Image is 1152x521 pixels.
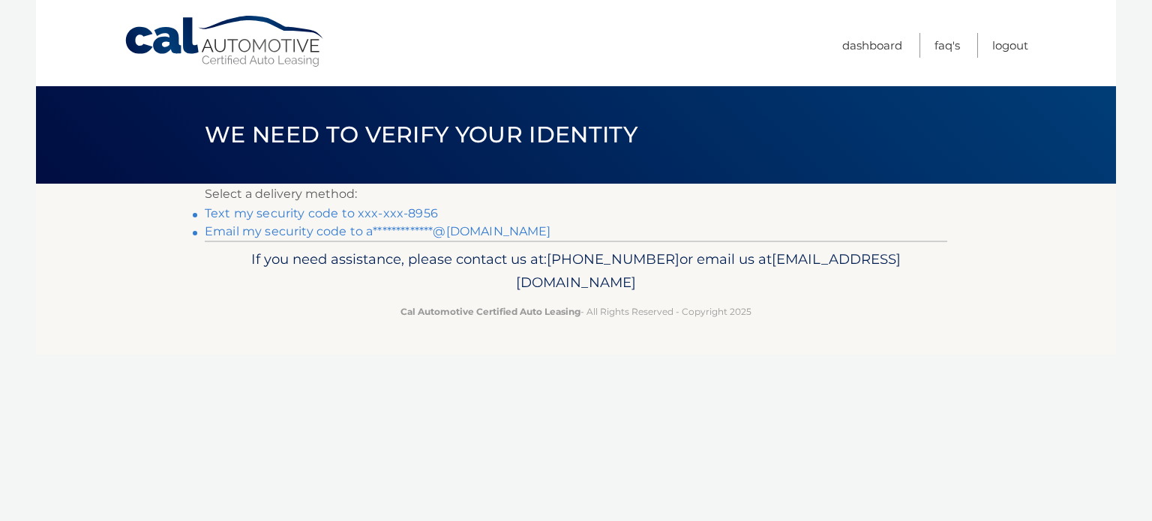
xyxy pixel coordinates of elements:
p: If you need assistance, please contact us at: or email us at [214,247,937,295]
p: - All Rights Reserved - Copyright 2025 [214,304,937,319]
a: Text my security code to xxx-xxx-8956 [205,206,438,220]
a: Logout [992,33,1028,58]
p: Select a delivery method: [205,184,947,205]
a: FAQ's [934,33,960,58]
span: We need to verify your identity [205,121,637,148]
strong: Cal Automotive Certified Auto Leasing [400,306,580,317]
a: Cal Automotive [124,15,326,68]
a: Dashboard [842,33,902,58]
span: [PHONE_NUMBER] [547,250,679,268]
